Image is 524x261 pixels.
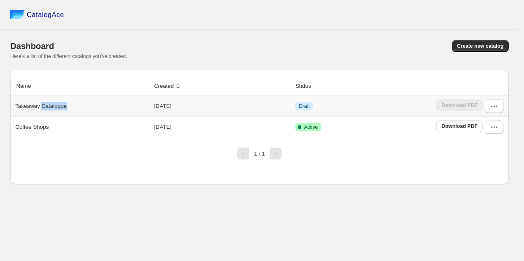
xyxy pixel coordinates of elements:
[153,78,184,94] button: Created
[452,40,509,52] button: Create new catalog
[15,102,67,110] p: Takeaway Catalogue
[10,10,25,19] img: catalog ace
[10,41,54,51] span: Dashboard
[152,116,293,137] td: [DATE]
[10,53,127,59] span: Here's a list of the different catalogs you've created.
[441,123,478,130] span: Download PDF
[27,11,64,19] span: CatalogAce
[294,78,321,94] button: Status
[457,43,504,49] span: Create new catalog
[304,124,318,130] span: Active
[436,120,483,132] a: Download PDF
[15,78,41,94] button: Name
[299,103,310,110] span: Draft
[152,96,293,116] td: [DATE]
[254,151,265,157] span: 1 / 1
[15,123,49,131] p: Coffee Shops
